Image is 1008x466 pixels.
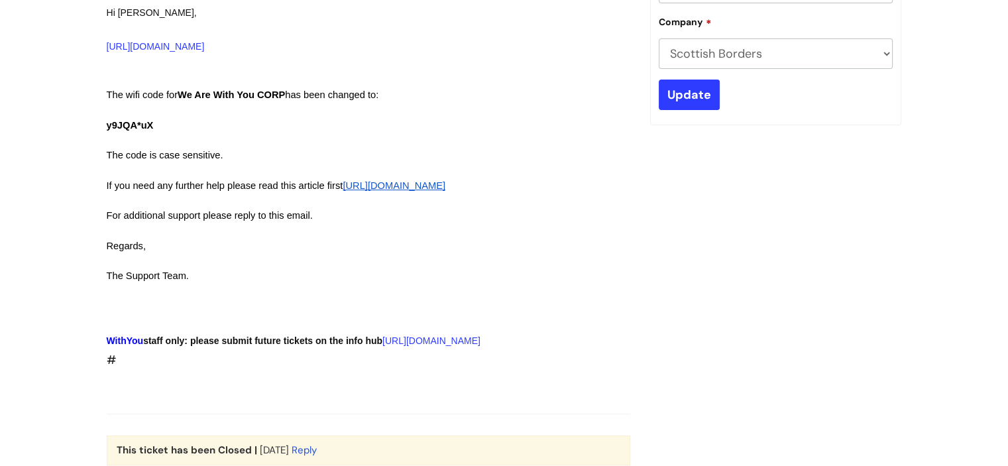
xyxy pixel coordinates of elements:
div: # [107,5,583,371]
a: [URL][DOMAIN_NAME] [382,335,480,346]
b: This ticket has been Closed | [117,443,257,457]
label: Company [659,15,712,28]
span: The wifi code for [107,89,178,100]
span: has been changed to: [285,89,378,100]
span: For additional support please reply to this email. [107,210,313,221]
span: The code is case sensitive. [107,150,223,160]
div: Hi [PERSON_NAME], [107,5,583,55]
a: Reply [292,443,317,457]
span: If you need any further help please read this article first [107,180,343,191]
span: Regards, [107,241,146,251]
strong: staff only: please submit future tickets on the info hub [107,335,383,346]
span: Mon, 1 Sep, 2025 at 10:45 AM [260,443,289,457]
span: WithYou [107,335,144,346]
a: [URL][DOMAIN_NAME] [107,41,205,52]
a: [URL][DOMAIN_NAME] [343,180,445,191]
span: The Support Team. [107,270,189,281]
input: Update [659,80,720,110]
span: y9JQA*uX [107,120,154,131]
span: We Are With You CORP [178,89,285,100]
